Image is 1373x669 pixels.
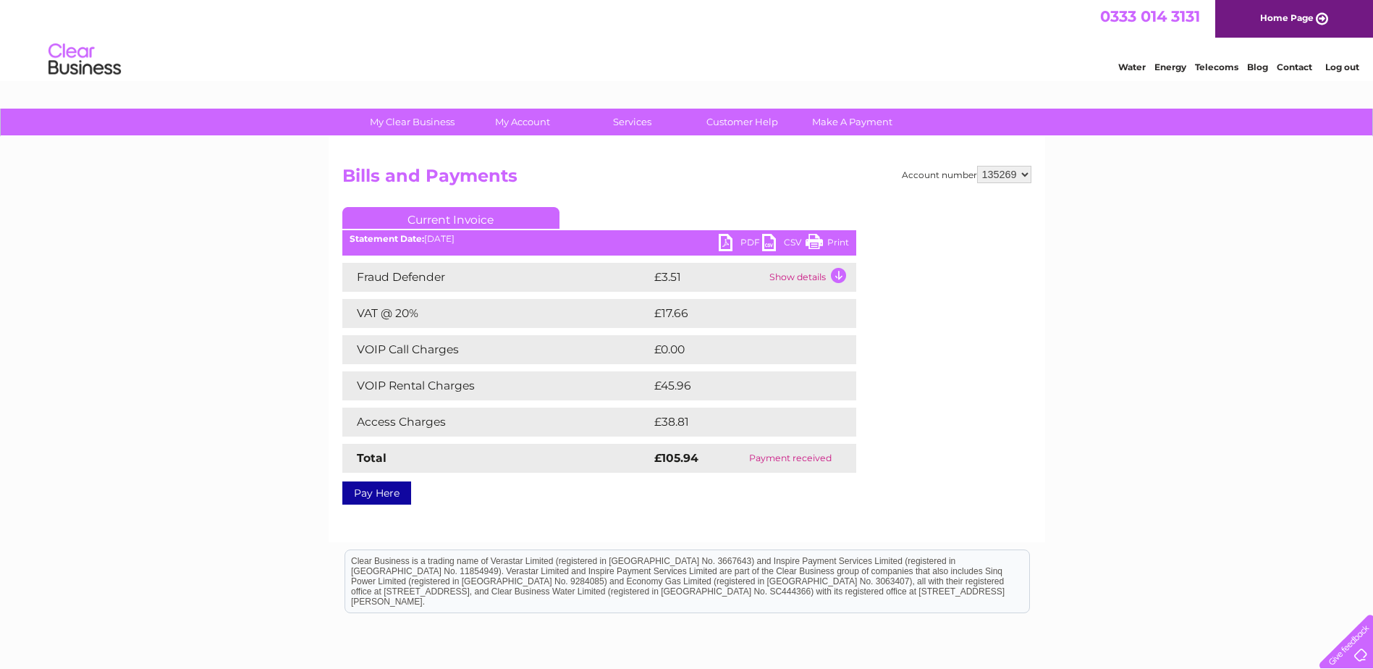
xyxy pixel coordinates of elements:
a: My Account [462,109,582,135]
a: Telecoms [1195,62,1238,72]
a: Services [573,109,692,135]
a: Contact [1277,62,1312,72]
strong: £105.94 [654,451,698,465]
td: VAT @ 20% [342,299,651,328]
td: £0.00 [651,335,823,364]
td: £3.51 [651,263,766,292]
td: Show details [766,263,856,292]
a: Water [1118,62,1146,72]
a: My Clear Business [352,109,472,135]
img: logo.png [48,38,122,82]
h2: Bills and Payments [342,166,1031,193]
a: Current Invoice [342,207,559,229]
td: Access Charges [342,408,651,437]
div: Account number [902,166,1031,183]
a: Log out [1325,62,1359,72]
td: £17.66 [651,299,826,328]
a: Print [806,234,849,255]
td: £45.96 [651,371,827,400]
a: Energy [1154,62,1186,72]
a: Make A Payment [793,109,912,135]
td: Payment received [725,444,856,473]
td: VOIP Rental Charges [342,371,651,400]
a: 0333 014 3131 [1100,7,1200,25]
div: [DATE] [342,234,856,244]
td: VOIP Call Charges [342,335,651,364]
b: Statement Date: [350,233,424,244]
strong: Total [357,451,386,465]
a: Customer Help [683,109,802,135]
a: CSV [762,234,806,255]
td: Fraud Defender [342,263,651,292]
div: Clear Business is a trading name of Verastar Limited (registered in [GEOGRAPHIC_DATA] No. 3667643... [345,8,1029,70]
td: £38.81 [651,408,826,437]
a: Pay Here [342,481,411,505]
a: Blog [1247,62,1268,72]
a: PDF [719,234,762,255]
